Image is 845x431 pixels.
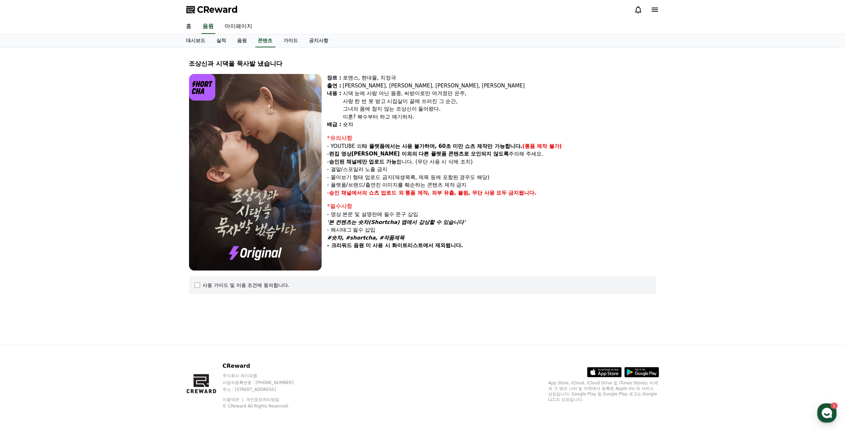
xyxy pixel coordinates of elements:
[343,113,656,121] div: 이혼? 복수부터 하고 얘기하자.
[278,34,304,47] a: 가이드
[211,34,232,47] a: 실적
[186,4,238,15] a: CReward
[2,219,46,236] a: 홈
[329,159,397,165] strong: 승인된 채널에만 업로드 가능
[203,282,290,289] div: 사용 가이드 및 이용 조건에 동의합니다.
[63,230,72,235] span: 대화
[223,403,307,409] p: © CReward All Rights Reserved.
[232,34,253,47] a: 음원
[419,151,509,157] strong: 다른 플랫폼 콘텐츠로 오인되지 않도록
[189,74,322,271] img: video
[329,190,404,196] strong: 승인 채널에서의 쇼츠 업로드 외
[362,143,523,149] strong: 타 플랫폼에서는 사용 불가하며, 60초 미만 쇼츠 제작만 가능합니다.
[405,190,537,196] strong: 롱폼 제작, 외부 유출, 불펌, 무단 사용 모두 금지됩니다.
[327,134,656,142] div: *유의사항
[181,34,211,47] a: 대시보드
[223,373,307,378] p: 주식회사 와이피랩
[46,219,89,236] a: 1대화
[327,166,656,174] p: - 결말/스포일러 노출 금지
[327,202,656,210] div: *필수사항
[327,174,656,181] p: - 몰아보기 형태 업로드 금지(재생목록, 제목 등에 포함된 경우도 해당)
[223,387,307,392] p: 주소 : [STREET_ADDRESS]
[343,82,656,90] div: [PERSON_NAME], [PERSON_NAME], [PERSON_NAME], [PERSON_NAME]
[327,242,463,249] strong: - 크리워드 음원 미 사용 시 화이트리스트에서 제외됩니다.
[327,235,405,241] em: #숏챠, #shortcha, #작품제목
[343,97,656,105] div: 사랑 한 번 못 받고 시집살이 끝에 쓰러진 그 순간,
[22,229,26,235] span: 홈
[327,189,656,197] p: -
[201,19,215,34] a: 음원
[548,380,659,402] p: App Store, iCloud, iCloud Drive 및 iTunes Store는 미국과 그 밖의 나라 및 지역에서 등록된 Apple Inc.의 서비스 상표입니다. Goo...
[327,90,341,121] div: 내용 :
[327,226,656,234] p: - 해시태그 필수 삽입
[189,59,656,68] div: 조상신과 시댁을 묵사발 냈습니다
[246,397,279,402] a: 개인정보처리방침
[343,90,656,97] div: 시댁 눈에 사람 아닌 몸종, 씨받이로만 여겨졌던 은주,
[327,74,341,82] div: 장르 :
[223,397,244,402] a: 이용약관
[327,82,341,90] div: 출연 :
[181,19,197,34] a: 홈
[223,380,307,385] p: 사업자등록번호 : [PHONE_NUMBER]
[327,219,466,225] em: '본 컨텐츠는 숏챠(Shortcha) 앱에서 감상할 수 있습니다'
[327,210,656,218] p: - 영상 본문 및 설명란에 필수 문구 삽입
[255,34,275,47] a: 콘텐츠
[343,121,656,129] div: 숏챠
[327,150,656,158] p: - 주의해 주세요.
[327,181,656,189] p: - 플랫폼/브랜드/출연진 이미지를 훼손하는 콘텐츠 제작 금지
[223,362,307,370] p: CReward
[89,219,133,236] a: 설정
[219,19,258,34] a: 마이페이지
[189,74,216,101] img: logo
[107,229,115,235] span: 설정
[329,151,417,157] strong: 편집 영상[PERSON_NAME] 이외의
[70,219,73,224] span: 1
[343,74,656,82] div: 로맨스, 현대물, 치정극
[327,142,656,150] p: - YOUTUBE 외
[304,34,334,47] a: 공지사항
[343,105,656,113] div: 그녀의 몸에 참지 않는 조상신이 들어왔다.
[523,143,562,149] strong: (롱폼 제작 불가)
[197,4,238,15] span: CReward
[327,158,656,166] p: - 합니다. (무단 사용 시 삭제 조치)
[327,121,341,129] div: 배급 :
